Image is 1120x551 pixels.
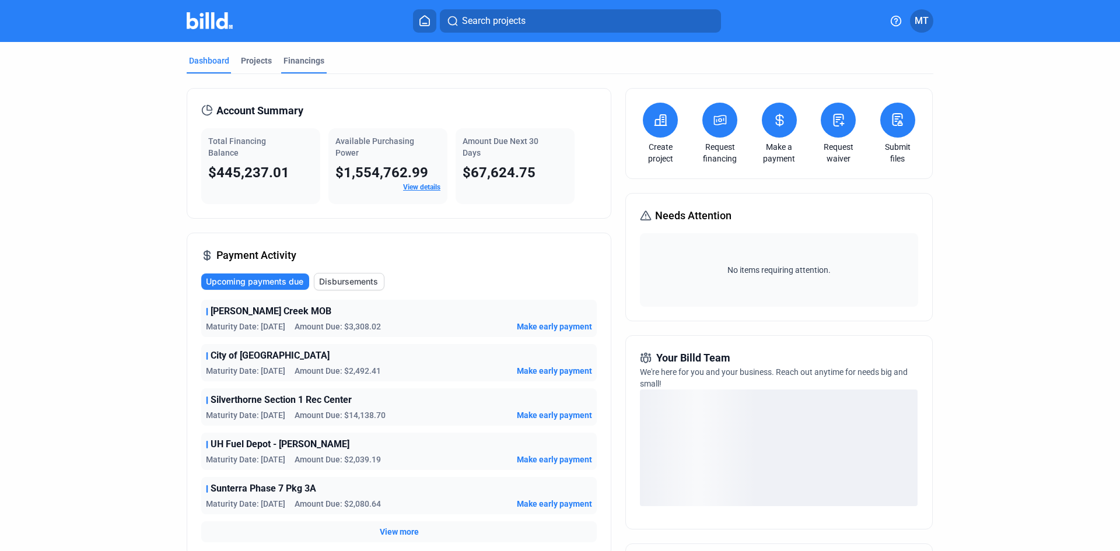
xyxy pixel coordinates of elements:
[216,247,296,264] span: Payment Activity
[640,367,908,388] span: We're here for you and your business. Reach out anytime for needs big and small!
[877,141,918,164] a: Submit files
[517,365,592,377] button: Make early payment
[319,276,378,287] span: Disbursements
[818,141,859,164] a: Request waiver
[208,136,266,157] span: Total Financing Balance
[640,141,681,164] a: Create project
[645,264,913,276] span: No items requiring attention.
[314,273,384,290] button: Disbursements
[208,164,289,181] span: $445,237.01
[211,437,349,451] span: UH Fuel Depot - [PERSON_NAME]
[295,498,381,510] span: Amount Due: $2,080.64
[462,14,526,28] span: Search projects
[517,498,592,510] button: Make early payment
[517,454,592,465] button: Make early payment
[295,409,386,421] span: Amount Due: $14,138.70
[380,526,419,538] button: View more
[640,389,918,506] div: loading
[463,136,538,157] span: Amount Due Next 30 Days
[206,321,285,332] span: Maturity Date: [DATE]
[295,454,381,465] span: Amount Due: $2,039.19
[699,141,740,164] a: Request financing
[283,55,324,66] div: Financings
[206,409,285,421] span: Maturity Date: [DATE]
[295,365,381,377] span: Amount Due: $2,492.41
[211,393,352,407] span: Silverthorne Section 1 Rec Center
[517,409,592,421] button: Make early payment
[403,183,440,191] a: View details
[189,55,229,66] div: Dashboard
[206,498,285,510] span: Maturity Date: [DATE]
[656,350,730,366] span: Your Billd Team
[759,141,800,164] a: Make a payment
[440,9,721,33] button: Search projects
[211,482,316,496] span: Sunterra Phase 7 Pkg 3A
[295,321,381,332] span: Amount Due: $3,308.02
[206,454,285,465] span: Maturity Date: [DATE]
[216,103,303,119] span: Account Summary
[187,12,233,29] img: Billd Company Logo
[335,136,414,157] span: Available Purchasing Power
[241,55,272,66] div: Projects
[211,349,330,363] span: City of [GEOGRAPHIC_DATA]
[201,273,309,290] button: Upcoming payments due
[211,304,331,318] span: [PERSON_NAME] Creek MOB
[910,9,933,33] button: MT
[915,14,929,28] span: MT
[335,164,428,181] span: $1,554,762.99
[206,276,303,287] span: Upcoming payments due
[206,365,285,377] span: Maturity Date: [DATE]
[655,208,731,224] span: Needs Attention
[517,321,592,332] button: Make early payment
[463,164,535,181] span: $67,624.75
